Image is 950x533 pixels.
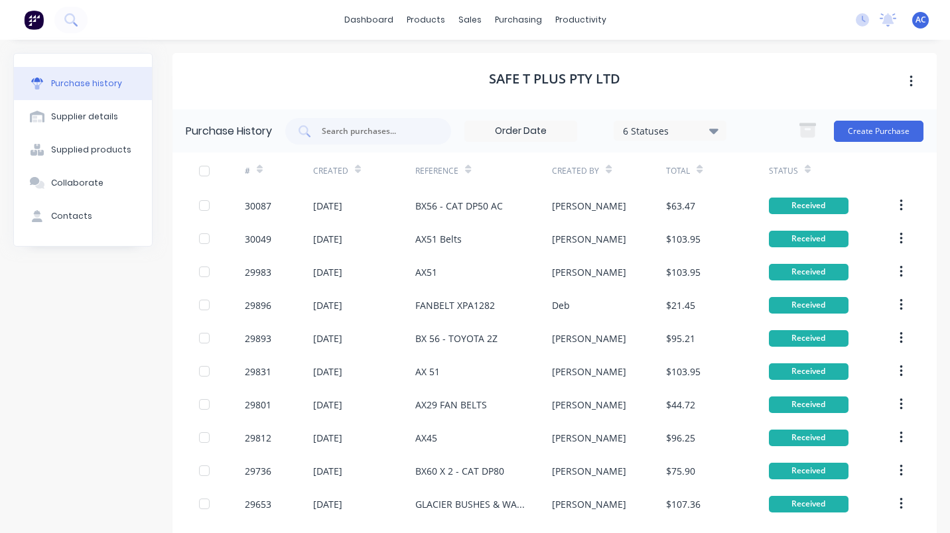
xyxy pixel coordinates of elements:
[313,265,342,279] div: [DATE]
[666,464,695,478] div: $75.90
[415,331,498,345] div: BX 56 - TOYOTA 2Z
[51,78,122,89] div: Purchase history
[313,365,342,379] div: [DATE]
[769,231,848,247] div: Received
[916,14,926,26] span: AC
[415,398,487,412] div: AX29 FAN BELTS
[552,298,570,312] div: Deb
[769,165,798,177] div: Status
[666,431,695,445] div: $96.25
[245,365,271,379] div: 29831
[24,10,44,30] img: Factory
[14,100,152,133] button: Supplier details
[51,111,118,123] div: Supplier details
[313,464,342,478] div: [DATE]
[14,166,152,200] button: Collaborate
[552,431,626,445] div: [PERSON_NAME]
[245,431,271,445] div: 29812
[415,232,462,246] div: AX51 Belts
[313,431,342,445] div: [DATE]
[769,264,848,280] div: Received
[549,10,613,30] div: productivity
[313,199,342,213] div: [DATE]
[769,463,848,479] div: Received
[245,497,271,511] div: 29653
[769,363,848,380] div: Received
[245,464,271,478] div: 29736
[51,177,103,189] div: Collaborate
[313,165,348,177] div: Created
[14,133,152,166] button: Supplied products
[834,121,923,142] button: Create Purchase
[415,298,495,312] div: FANBELT XPA1282
[666,165,690,177] div: Total
[769,198,848,214] div: Received
[338,10,400,30] a: dashboard
[552,232,626,246] div: [PERSON_NAME]
[489,71,620,87] h1: SAFE T PLUS PTY LTD
[51,144,131,156] div: Supplied products
[415,265,437,279] div: AX51
[666,232,701,246] div: $103.95
[313,398,342,412] div: [DATE]
[14,200,152,233] button: Contacts
[552,331,626,345] div: [PERSON_NAME]
[552,464,626,478] div: [PERSON_NAME]
[400,10,452,30] div: products
[488,10,549,30] div: purchasing
[552,497,626,511] div: [PERSON_NAME]
[666,365,701,379] div: $103.95
[552,199,626,213] div: [PERSON_NAME]
[245,265,271,279] div: 29983
[769,396,848,413] div: Received
[552,365,626,379] div: [PERSON_NAME]
[51,210,92,222] div: Contacts
[623,123,718,137] div: 6 Statuses
[415,431,437,445] div: AX45
[186,123,272,139] div: Purchase History
[245,199,271,213] div: 30087
[415,165,458,177] div: Reference
[465,121,577,141] input: Order Date
[320,125,431,138] input: Search purchases...
[313,298,342,312] div: [DATE]
[552,265,626,279] div: [PERSON_NAME]
[415,365,440,379] div: AX 51
[245,331,271,345] div: 29893
[769,496,848,512] div: Received
[415,497,525,511] div: GLACIER BUSHES & WASHER - NATIONWIDE
[313,331,342,345] div: [DATE]
[14,67,152,100] button: Purchase history
[552,165,599,177] div: Created By
[666,497,701,511] div: $107.36
[666,398,695,412] div: $44.72
[666,298,695,312] div: $21.45
[452,10,488,30] div: sales
[245,298,271,312] div: 29896
[552,398,626,412] div: [PERSON_NAME]
[666,265,701,279] div: $103.95
[313,232,342,246] div: [DATE]
[313,497,342,511] div: [DATE]
[245,232,271,246] div: 30049
[666,331,695,345] div: $95.21
[769,297,848,314] div: Received
[415,199,503,213] div: BX56 - CAT DP50 AC
[415,464,504,478] div: BX60 X 2 - CAT DP80
[769,430,848,446] div: Received
[769,330,848,347] div: Received
[666,199,695,213] div: $63.47
[245,165,250,177] div: #
[245,398,271,412] div: 29801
